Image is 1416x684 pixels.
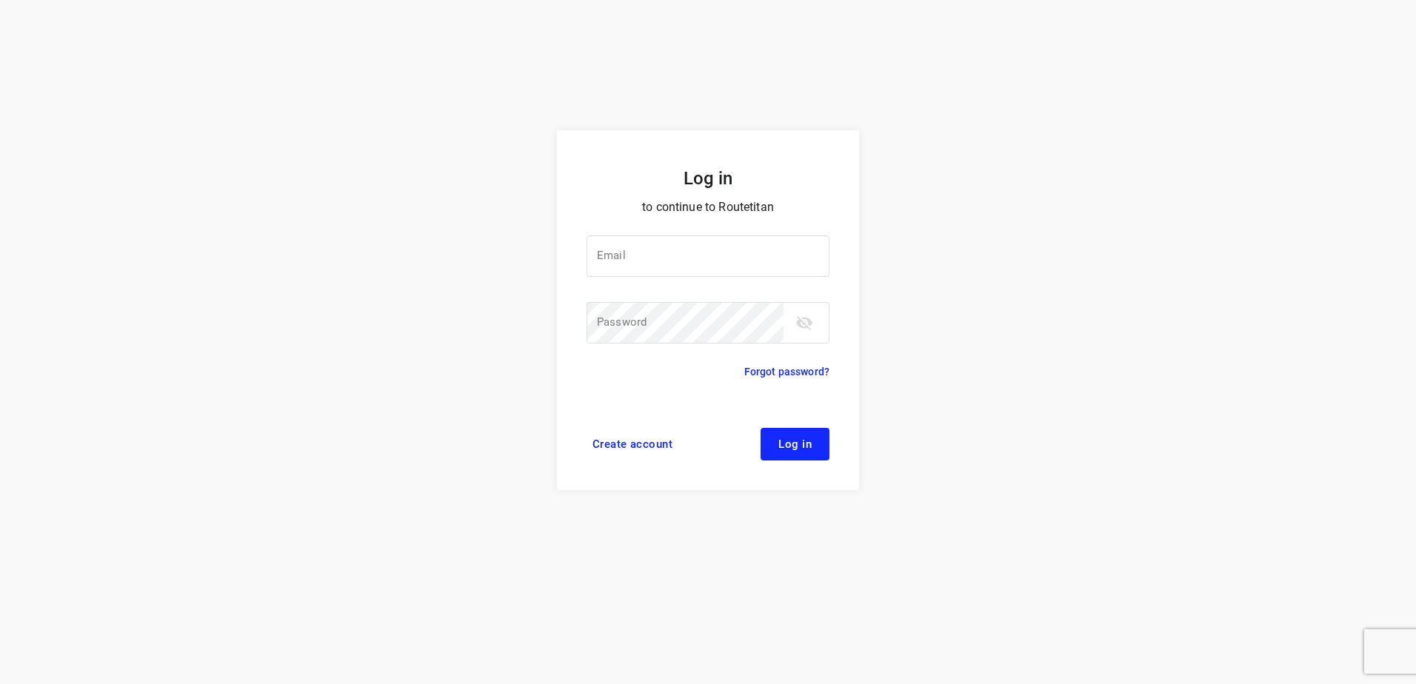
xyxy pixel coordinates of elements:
[649,71,767,95] img: Routetitan
[587,197,829,218] p: to continue to Routetitan
[789,308,819,338] button: toggle password visibility
[761,428,829,460] button: Log in
[649,71,767,98] a: Routetitan
[744,363,829,380] a: Forgot password?
[587,428,678,460] a: Create account
[592,438,672,450] span: Create account
[587,166,829,191] h5: Log in
[778,438,812,450] span: Log in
